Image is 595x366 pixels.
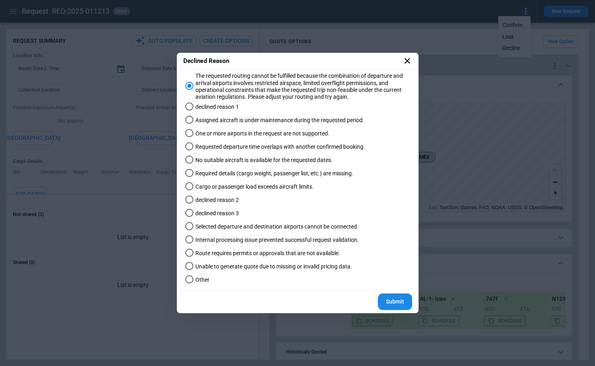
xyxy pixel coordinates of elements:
span: No suitable aircraft is available for the requested dates. [195,157,333,164]
span: The requested routing cannot be fulfilled because the combination of departure and arrival airpor... [195,73,406,100]
h2: Declined Reason [177,53,419,69]
span: Required details (cargo weight, passenger list, etc.) are missing. [195,170,353,177]
span: Route requires permits or approvals that are not available. [195,250,340,257]
span: Selected departure and destination airports cannot be connected. [195,223,359,230]
span: declined reason 3 [195,210,239,217]
span: Unable to generate quote due to missing or invalid pricing data. [195,263,352,270]
span: Other [195,277,209,283]
span: declined reason 2 [195,197,239,204]
span: Internal processing issue prevented successful request validation. [195,237,359,243]
span: declined reason 1 [195,104,239,110]
span: Requested departure time overlaps with another confirmed booking. [195,143,365,150]
button: Submit [378,293,412,310]
span: Assigned aircraft is under maintenance during the requested period. [195,117,364,124]
span: One or more airports in the request are not supported. [195,130,330,137]
span: Cargo or passenger load exceeds aircraft limits. [195,183,314,190]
